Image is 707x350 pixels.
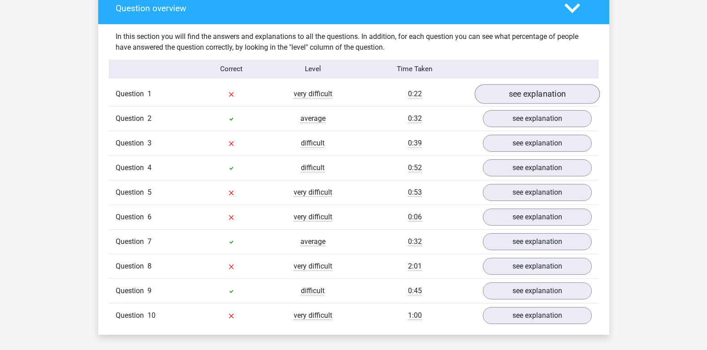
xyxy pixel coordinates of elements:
[116,89,147,99] span: Question
[294,188,332,197] span: very difficult
[483,184,592,201] a: see explanation
[116,236,147,247] span: Question
[116,3,551,13] h4: Question overview
[116,310,147,321] span: Question
[147,114,152,123] span: 2
[294,90,332,98] span: very difficult
[116,113,147,124] span: Question
[147,286,152,295] span: 9
[147,139,152,147] span: 3
[408,114,422,123] span: 0:32
[408,163,422,172] span: 0:52
[353,64,476,74] div: Time Taken
[408,237,422,246] span: 0:32
[300,237,325,246] span: average
[300,114,325,123] span: average
[301,163,325,172] span: difficult
[147,237,152,246] span: 7
[483,258,592,275] a: see explanation
[294,262,332,271] span: very difficult
[408,139,422,148] span: 0:39
[301,139,325,148] span: difficult
[147,311,156,320] span: 10
[483,209,592,226] a: see explanation
[483,135,592,152] a: see explanation
[109,31,599,53] div: In this section you will find the answers and explanations to all the questions. In addition, for...
[272,64,354,74] div: Level
[408,286,422,295] span: 0:45
[483,159,592,176] a: see explanation
[116,286,147,296] span: Question
[483,110,592,127] a: see explanation
[147,213,152,221] span: 6
[483,282,592,299] a: see explanation
[116,261,147,272] span: Question
[116,162,147,173] span: Question
[147,262,152,270] span: 8
[408,188,422,197] span: 0:53
[294,311,332,320] span: very difficult
[408,90,422,98] span: 0:22
[483,233,592,250] a: see explanation
[301,286,325,295] span: difficult
[116,212,147,222] span: Question
[147,163,152,172] span: 4
[191,64,272,74] div: Correct
[408,213,422,222] span: 0:06
[147,90,152,98] span: 1
[116,187,147,198] span: Question
[408,262,422,271] span: 2:01
[483,307,592,324] a: see explanation
[147,188,152,196] span: 5
[474,85,599,104] a: see explanation
[408,311,422,320] span: 1:00
[294,213,332,222] span: very difficult
[116,138,147,149] span: Question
